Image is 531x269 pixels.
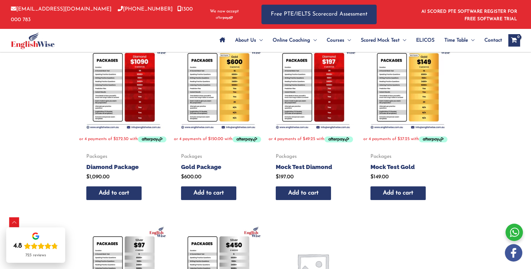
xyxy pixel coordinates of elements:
[276,163,350,171] h2: Mock Test Diamond
[268,30,322,51] a: Online CoachingMenu Toggle
[269,42,357,130] img: Mock Test Diamond
[370,163,445,171] h2: Mock Test Gold
[215,30,502,51] nav: Site Navigation: Main Menu
[86,174,110,180] bdi: 1,090.00
[370,163,445,174] a: Mock Test Gold
[181,174,202,180] bdi: 600.00
[344,30,351,51] span: Menu Toggle
[86,163,161,171] h2: Diamond Package
[276,174,294,180] bdi: 197.00
[416,30,434,51] span: ELICOS
[411,30,439,51] a: ELICOS
[444,30,468,51] span: Time Table
[273,30,310,51] span: Online Coaching
[86,153,161,160] span: Packages
[181,163,255,171] h2: Gold Package
[322,30,356,51] a: CoursesMenu Toggle
[363,42,452,130] img: Mock Test Gold
[479,30,502,51] a: Contact
[418,4,520,25] aside: Header Widget 1
[439,30,479,51] a: Time TableMenu Toggle
[370,186,426,200] a: Add to cart: “Mock Test Gold”
[370,174,374,180] span: $
[276,163,350,174] a: Mock Test Diamond
[181,174,184,180] span: $
[276,186,331,200] a: Add to cart: “Mock Test Diamond”
[468,30,474,51] span: Menu Toggle
[11,32,55,49] img: cropped-ew-logo
[508,34,520,47] a: View Shopping Cart, empty
[86,186,142,200] a: Add to cart: “Diamond Package”
[174,42,262,130] img: Gold Package
[11,7,193,22] a: 1300 000 783
[25,253,46,258] div: 723 reviews
[13,242,22,250] div: 4.8
[356,30,411,51] a: Scored Mock TestMenu Toggle
[230,30,268,51] a: About UsMenu Toggle
[235,30,256,51] span: About Us
[484,30,502,51] span: Contact
[256,30,263,51] span: Menu Toggle
[118,7,173,12] a: [PHONE_NUMBER]
[86,163,161,174] a: Diamond Package
[400,30,406,51] span: Menu Toggle
[261,5,377,24] a: Free PTE/IELTS Scorecard Assessment
[310,30,317,51] span: Menu Toggle
[421,9,517,21] a: AI SCORED PTE SOFTWARE REGISTER FOR FREE SOFTWARE TRIAL
[276,153,350,160] span: Packages
[276,174,279,180] span: $
[86,174,89,180] span: $
[79,42,168,130] img: Diamond Package
[13,242,58,250] div: Rating: 4.8 out of 5
[370,174,389,180] bdi: 149.00
[181,186,236,200] a: Add to cart: “Gold Package”
[181,163,255,174] a: Gold Package
[370,153,445,160] span: Packages
[216,16,233,20] img: Afterpay-Logo
[11,7,111,12] a: [EMAIL_ADDRESS][DOMAIN_NAME]
[181,153,255,160] span: Packages
[361,30,400,51] span: Scored Mock Test
[327,30,344,51] span: Courses
[210,8,239,15] span: We now accept
[505,244,522,262] img: white-facebook.png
